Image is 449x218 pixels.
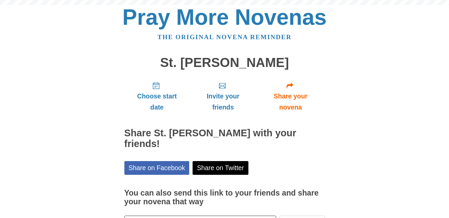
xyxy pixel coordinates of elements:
a: Share on Twitter [193,161,248,175]
a: Share your novena [256,76,325,116]
span: Invite your friends [196,91,249,113]
h2: Share St. [PERSON_NAME] with your friends! [124,128,325,149]
a: Pray More Novenas [122,5,327,29]
span: Choose start date [131,91,183,113]
a: The original novena reminder [157,33,292,41]
a: Choose start date [124,76,190,116]
a: Share on Facebook [124,161,190,175]
span: Share your novena [263,91,318,113]
h3: You can also send this link to your friends and share your novena that way [124,189,325,206]
a: Invite your friends [190,76,256,116]
h1: St. [PERSON_NAME] [124,56,325,70]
